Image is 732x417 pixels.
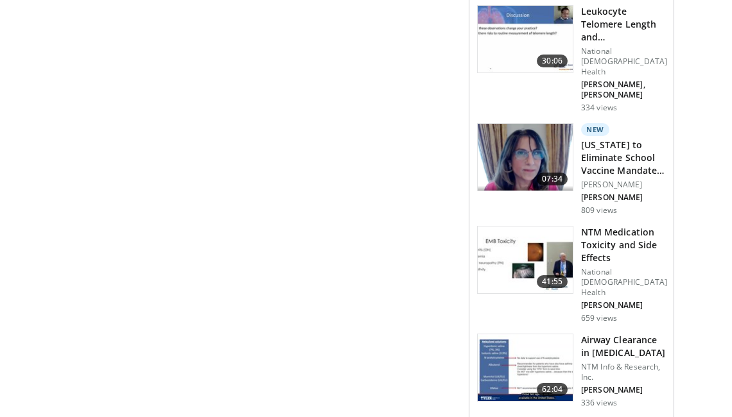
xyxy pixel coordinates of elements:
[581,205,617,216] p: 809 views
[537,383,568,396] span: 62:04
[581,80,667,100] p: [PERSON_NAME], [PERSON_NAME]
[581,46,667,77] p: National [DEMOGRAPHIC_DATA] Health
[581,398,617,408] p: 336 views
[581,5,667,44] h3: Leukocyte Telomere Length and Mycophenolate Therapy in Chronic Hyper…
[581,180,666,190] p: [PERSON_NAME]
[477,226,666,323] a: 41:55 NTM Medication Toxicity and Side Effects National [DEMOGRAPHIC_DATA] Health [PERSON_NAME] 6...
[478,226,573,293] img: b9a4e6c5-dee6-4851-8228-9720ca72c924.150x105_q85_crop-smart_upscale.jpg
[581,103,617,113] p: 334 views
[581,313,617,323] p: 659 views
[478,6,573,72] img: 0222b3dc-3829-4666-9e2f-c5711d5e808d.150x105_q85_crop-smart_upscale.jpg
[477,123,666,216] a: 07:34 New [US_STATE] to Eliminate School Vaccine Mandates: What Are the Public He… [PERSON_NAME] ...
[477,5,666,113] a: 30:06 Leukocyte Telomere Length and Mycophenolate Therapy in Chronic Hyper… National [DEMOGRAPHIC...
[537,55,568,67] span: 30:06
[477,334,666,408] a: 62:04 Airway Clearance in [MEDICAL_DATA] NTM Info & Research, Inc. [PERSON_NAME] 336 views
[537,173,568,185] span: 07:34
[581,226,667,264] h3: NTM Medication Toxicity and Side Effects
[581,123,609,136] p: New
[478,334,573,401] img: 8002bb29-a7f4-448e-b7ef-bf33b368374e.150x105_q85_crop-smart_upscale.jpg
[581,192,666,203] p: [PERSON_NAME]
[581,362,666,382] p: NTM Info & Research, Inc.
[537,275,568,288] span: 41:55
[581,334,666,359] h3: Airway Clearance in [MEDICAL_DATA]
[581,139,666,177] h3: [US_STATE] to Eliminate School Vaccine Mandates: What Are the Public He…
[581,385,666,395] p: [PERSON_NAME]
[478,124,573,191] img: f91db653-cf0b-4132-a976-682875a59ce6.png.150x105_q85_crop-smart_upscale.png
[581,300,667,311] p: [PERSON_NAME]
[581,267,667,298] p: National [DEMOGRAPHIC_DATA] Health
